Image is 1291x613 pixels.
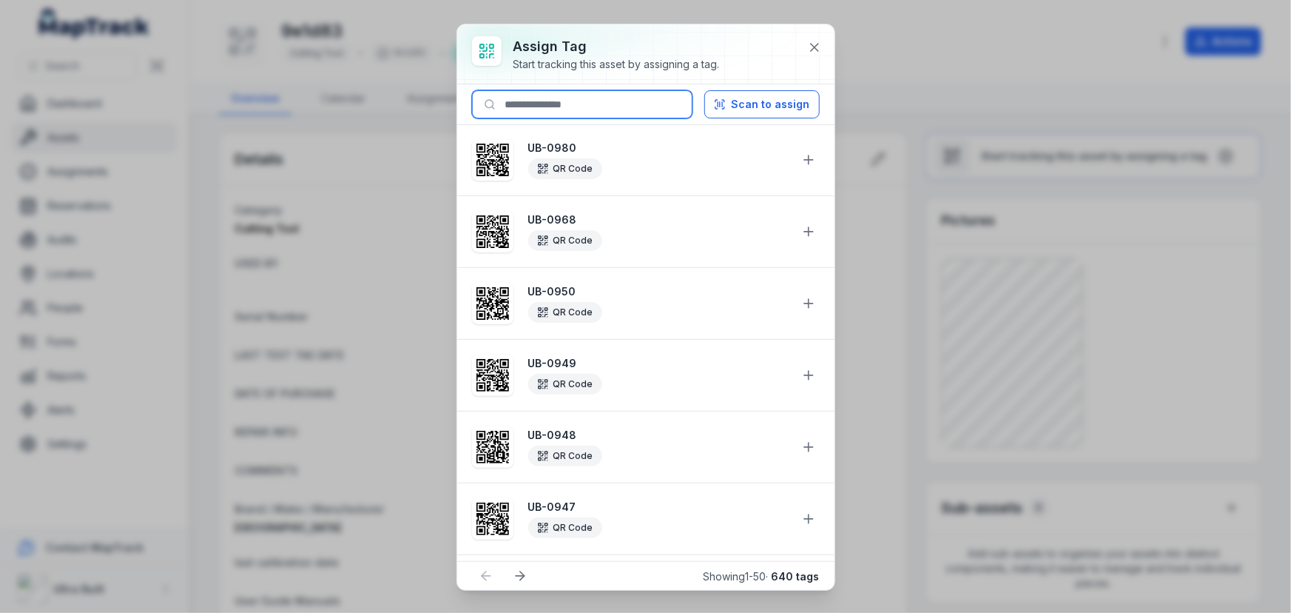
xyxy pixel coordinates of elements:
[772,570,820,583] strong: 640 tags
[704,90,820,118] button: Scan to assign
[528,374,602,395] div: QR Code
[528,158,602,179] div: QR Code
[528,141,789,155] strong: UB-0980
[528,428,789,443] strong: UB-0948
[513,36,720,57] h3: Assign tag
[528,500,789,515] strong: UB-0947
[528,212,789,227] strong: UB-0968
[528,446,602,466] div: QR Code
[528,230,602,251] div: QR Code
[528,302,602,323] div: QR Code
[513,57,720,72] div: Start tracking this asset by assigning a tag.
[528,356,789,371] strong: UB-0949
[528,517,602,538] div: QR Code
[704,570,820,583] span: Showing 1 - 50 ·
[528,284,789,299] strong: UB-0950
